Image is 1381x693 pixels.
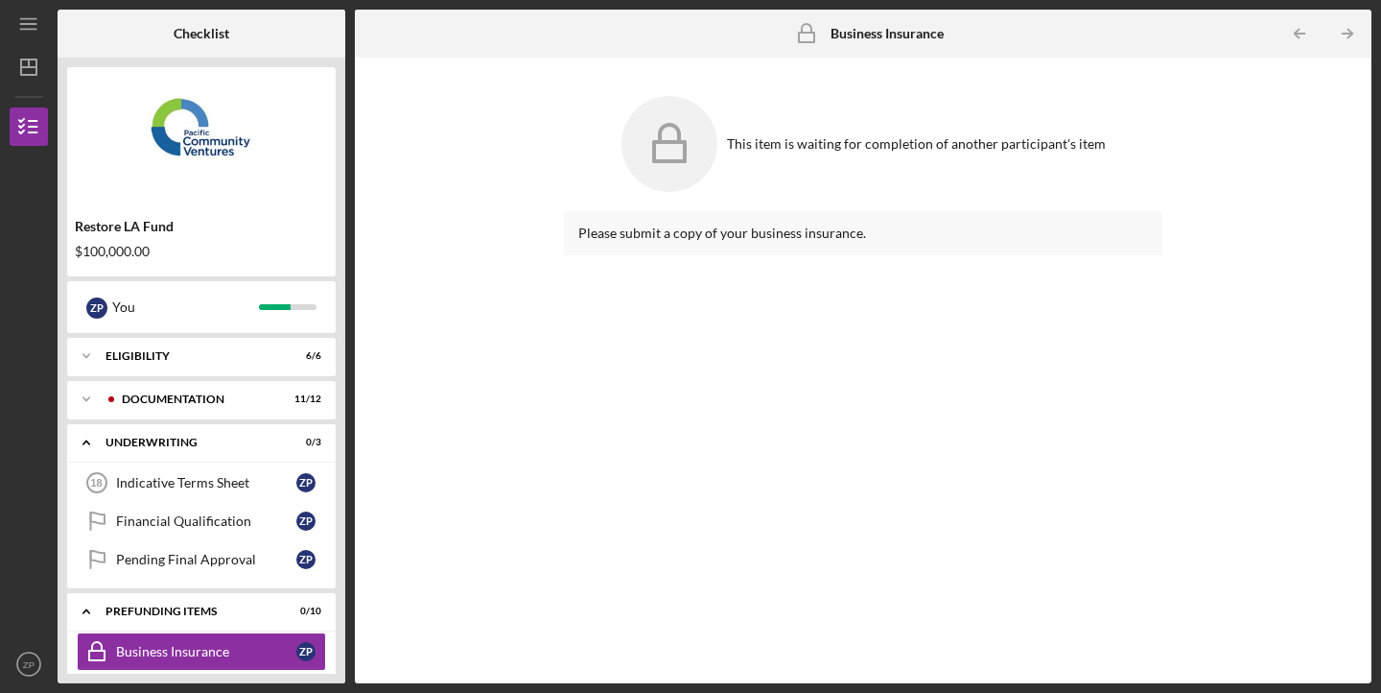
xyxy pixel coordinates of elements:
div: You [112,291,259,323]
div: 11 / 12 [287,394,321,405]
tspan: 18 [90,477,102,489]
a: 18Indicative Terms SheetZP [77,464,326,502]
div: Please submit a copy of your business insurance. [578,226,1148,241]
div: Z P [296,642,316,661]
div: $100,000.00 [75,244,328,259]
text: ZP [23,659,35,670]
div: 0 / 3 [287,437,321,448]
div: Documentation [122,394,273,405]
a: Financial QualificationZP [77,502,326,540]
div: Z P [296,550,316,569]
div: Business Insurance [116,644,296,659]
div: Financial Qualification [116,514,296,529]
div: 6 / 6 [287,350,321,362]
div: Z P [86,298,107,319]
img: Product logo [67,77,336,192]
a: Business InsuranceZP [77,633,326,671]
b: Checklist [174,26,229,41]
div: Z P [296,512,316,531]
div: Pending Final Approval [116,552,296,567]
div: Underwriting [105,437,273,448]
b: Business Insurance [831,26,944,41]
div: 0 / 10 [287,606,321,617]
div: This item is waiting for completion of another participant's item [727,136,1106,152]
div: Prefunding Items [105,606,273,617]
div: Restore LA Fund [75,219,328,234]
div: Z P [296,473,316,492]
a: Pending Final ApprovalZP [77,540,326,579]
div: Eligibility [105,350,273,362]
div: Indicative Terms Sheet [116,475,296,490]
button: ZP [10,645,48,683]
